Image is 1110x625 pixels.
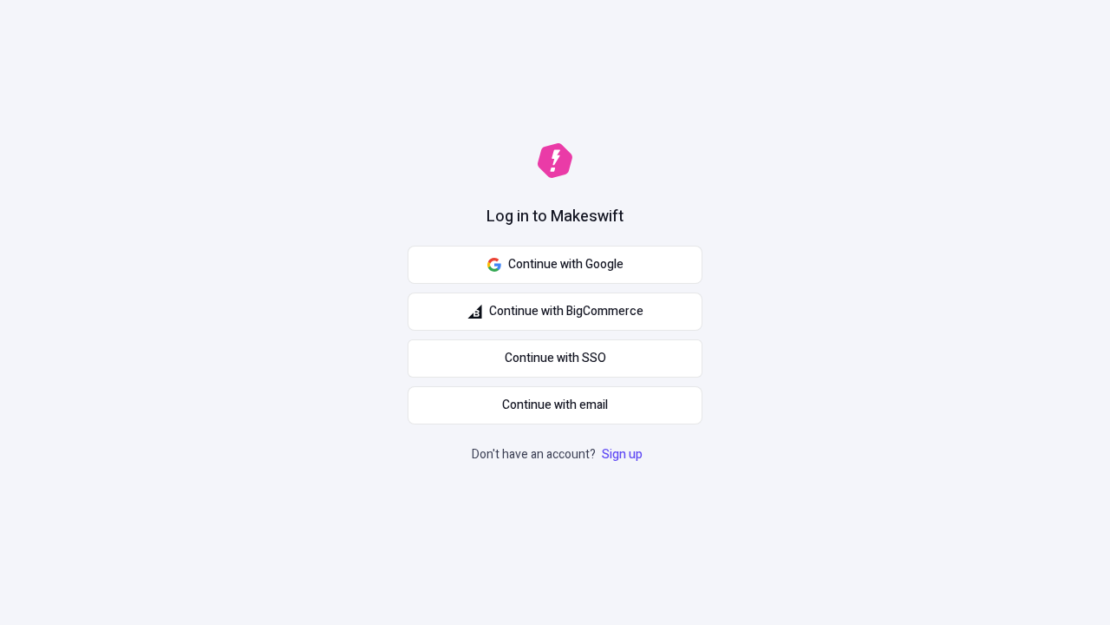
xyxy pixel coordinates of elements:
button: Continue with Google [408,246,702,284]
h1: Log in to Makeswift [486,206,624,228]
a: Continue with SSO [408,339,702,378]
p: Don't have an account? [472,445,646,464]
button: Continue with BigCommerce [408,293,702,331]
a: Sign up [598,445,646,464]
span: Continue with email [502,396,608,415]
button: Continue with email [408,386,702,424]
span: Continue with BigCommerce [489,302,643,321]
span: Continue with Google [508,255,624,274]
